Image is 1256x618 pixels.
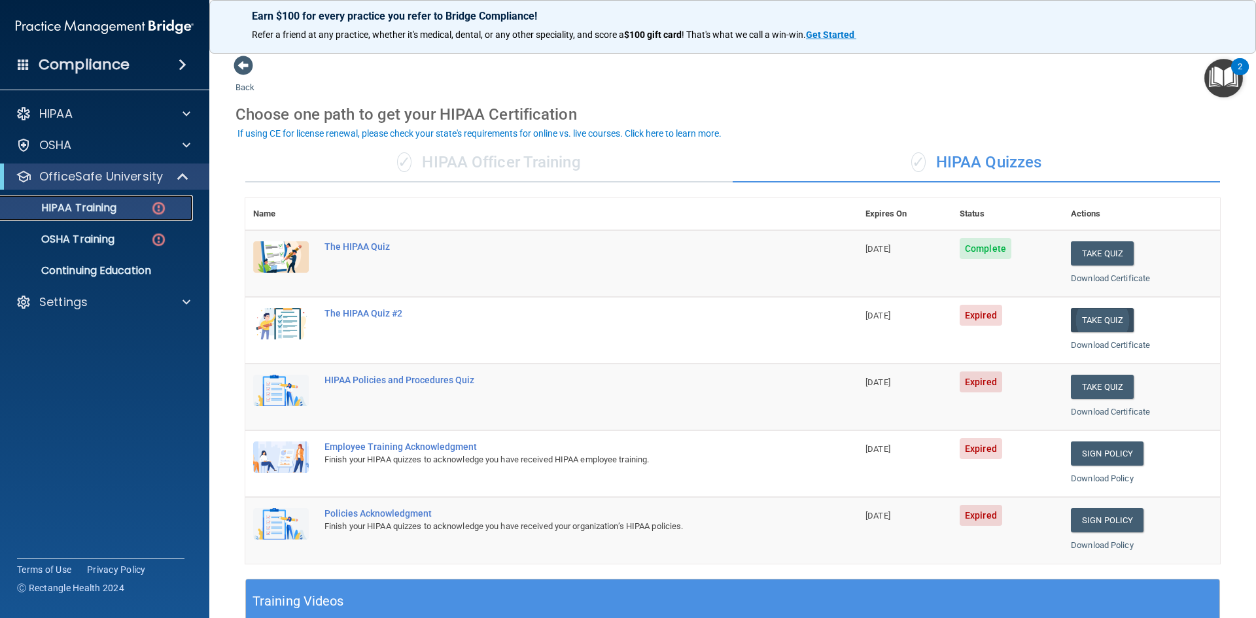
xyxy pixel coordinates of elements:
h5: Training Videos [253,590,344,613]
a: Download Policy [1071,540,1134,550]
p: HIPAA Training [9,201,116,215]
a: Download Policy [1071,473,1134,483]
a: Terms of Use [17,563,71,576]
span: Ⓒ Rectangle Health 2024 [17,581,124,594]
div: HIPAA Officer Training [245,143,733,182]
span: [DATE] [865,511,890,521]
button: Take Quiz [1071,375,1134,399]
span: ! That's what we call a win-win. [682,29,806,40]
th: Actions [1063,198,1220,230]
a: Back [235,67,254,92]
th: Expires On [858,198,952,230]
p: Settings [39,294,88,310]
div: HIPAA Policies and Procedures Quiz [324,375,792,385]
a: HIPAA [16,106,190,122]
a: Settings [16,294,190,310]
span: [DATE] [865,444,890,454]
a: Download Certificate [1071,407,1150,417]
a: Sign Policy [1071,441,1143,466]
button: If using CE for license renewal, please check your state's requirements for online vs. live cours... [235,127,724,140]
a: Privacy Policy [87,563,146,576]
img: danger-circle.6113f641.png [150,200,167,216]
p: OSHA Training [9,233,114,246]
a: Download Certificate [1071,340,1150,350]
a: Sign Policy [1071,508,1143,532]
div: 2 [1238,67,1242,84]
strong: $100 gift card [624,29,682,40]
a: OfficeSafe University [16,169,190,184]
span: [DATE] [865,377,890,387]
div: Policies Acknowledgment [324,508,792,519]
p: Earn $100 for every practice you refer to Bridge Compliance! [252,10,1213,22]
p: OfficeSafe University [39,169,163,184]
div: The HIPAA Quiz [324,241,792,252]
span: ✓ [397,152,411,172]
span: Expired [960,505,1002,526]
p: OSHA [39,137,72,153]
button: Take Quiz [1071,241,1134,266]
div: Choose one path to get your HIPAA Certification [235,95,1230,133]
div: If using CE for license renewal, please check your state's requirements for online vs. live cours... [237,129,722,138]
a: OSHA [16,137,190,153]
p: Continuing Education [9,264,187,277]
a: Download Certificate [1071,273,1150,283]
span: Refer a friend at any practice, whether it's medical, dental, or any other speciality, and score a [252,29,624,40]
span: Expired [960,371,1002,392]
div: Employee Training Acknowledgment [324,441,792,452]
div: Finish your HIPAA quizzes to acknowledge you have received your organization’s HIPAA policies. [324,519,792,534]
span: Expired [960,305,1002,326]
p: HIPAA [39,106,73,122]
span: ✓ [911,152,926,172]
img: danger-circle.6113f641.png [150,232,167,248]
th: Name [245,198,317,230]
th: Status [952,198,1063,230]
span: [DATE] [865,311,890,320]
div: Finish your HIPAA quizzes to acknowledge you have received HIPAA employee training. [324,452,792,468]
strong: Get Started [806,29,854,40]
span: Expired [960,438,1002,459]
div: HIPAA Quizzes [733,143,1220,182]
button: Take Quiz [1071,308,1134,332]
div: The HIPAA Quiz #2 [324,308,792,318]
button: Open Resource Center, 2 new notifications [1204,59,1243,97]
h4: Compliance [39,56,130,74]
span: [DATE] [865,244,890,254]
img: PMB logo [16,14,194,40]
span: Complete [960,238,1011,259]
a: Get Started [806,29,856,40]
